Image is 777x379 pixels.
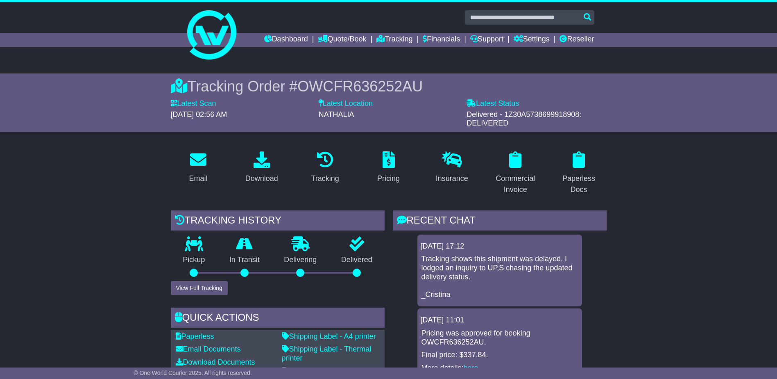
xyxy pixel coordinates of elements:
div: Download [245,173,278,184]
span: [DATE] 02:56 AM [171,110,227,119]
p: Pickup [171,256,217,265]
a: Download Documents [176,358,255,366]
a: Commercial Invoice [488,148,543,198]
div: Insurance [436,173,468,184]
div: Tracking [311,173,339,184]
p: Tracking shows this shipment was delayed. I lodged an inquiry to UP,S chasing the updated deliver... [421,255,578,299]
a: Download [240,148,283,187]
a: Shipping Label - A4 printer [282,332,376,340]
a: Original Address Label [282,367,362,375]
div: Pricing [377,173,400,184]
a: Email [183,148,213,187]
button: View Full Tracking [171,281,228,295]
div: Commercial Invoice [493,173,538,195]
span: NATHALIA [319,110,354,119]
p: Pricing was approved for booking OWCFR636252AU. [421,329,578,347]
p: Delivered [329,256,385,265]
div: Tracking history [171,210,385,233]
a: Shipping Label - Thermal printer [282,345,372,362]
a: Email Documents [176,345,241,353]
label: Latest Scan [171,99,216,108]
a: Paperless [176,332,214,340]
a: Settings [514,33,550,47]
a: Pricing [372,148,405,187]
label: Latest Status [467,99,519,108]
div: RECENT CHAT [393,210,607,233]
p: More details: . [421,364,578,373]
a: Dashboard [264,33,308,47]
div: [DATE] 17:12 [421,242,579,251]
a: Paperless Docs [551,148,607,198]
label: Latest Location [319,99,373,108]
div: Paperless Docs [557,173,601,195]
a: Support [470,33,503,47]
a: here [464,364,478,372]
div: [DATE] 11:01 [421,316,579,325]
a: Insurance [430,148,473,187]
span: Delivered - 1Z30A5738699918908: DELIVERED [467,110,581,128]
a: Tracking [376,33,412,47]
p: In Transit [217,256,272,265]
span: © One World Courier 2025. All rights reserved. [134,370,252,376]
div: Tracking Order # [171,78,607,95]
span: OWCFR636252AU [297,78,423,95]
p: Delivering [272,256,329,265]
a: Reseller [560,33,594,47]
a: Financials [423,33,460,47]
div: Quick Actions [171,308,385,330]
a: Quote/Book [318,33,366,47]
div: Email [189,173,207,184]
p: Final price: $337.84. [421,351,578,360]
a: Tracking [306,148,344,187]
